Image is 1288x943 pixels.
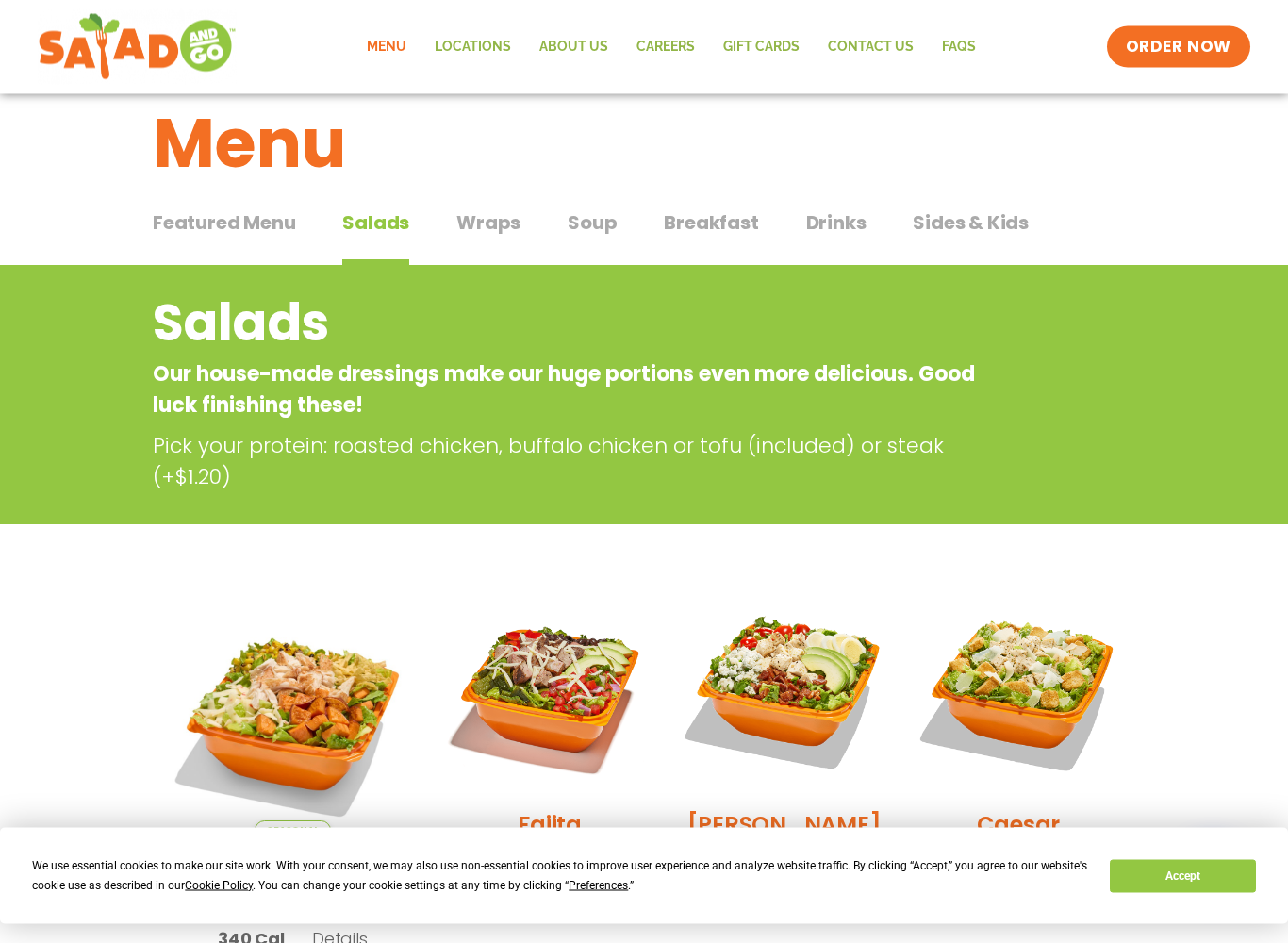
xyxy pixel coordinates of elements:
[928,25,990,69] a: FAQs
[185,879,253,892] span: Cookie Policy
[814,25,928,69] a: Contact Us
[709,25,814,69] a: GIFT CARDS
[353,25,421,69] a: Menu
[153,93,1135,195] h1: Menu
[342,209,409,238] span: Salads
[153,203,1135,267] div: Tabbed content
[32,856,1087,896] div: We use essential cookies to make our site work. With your consent, we may also use non-essential ...
[525,25,622,69] a: About Us
[687,809,882,842] h2: [PERSON_NAME]
[153,431,992,493] p: Pick your protein: roasted chicken, buffalo chicken or tofu (included) or steak (+$1.20)
[1110,860,1255,893] button: Accept
[421,25,525,69] a: Locations
[806,209,867,238] span: Drinks
[518,809,582,842] h2: Fajita
[622,25,709,69] a: Careers
[153,209,295,238] span: Featured Menu
[38,9,237,85] img: new-SAG-logo-768×292
[1107,26,1250,68] a: ORDER NOW
[913,209,1029,238] span: Sides & Kids
[1126,36,1231,58] span: ORDER NOW
[456,209,520,238] span: Wraps
[568,209,617,238] span: Soup
[569,879,628,892] span: Preferences
[167,589,419,841] img: Product photo for Southwest Harvest Salad
[153,359,983,422] p: Our house-made dressings make our huge portions even more delicious. Good luck finishing these!
[255,821,331,841] span: Seasonal
[664,209,758,238] span: Breakfast
[447,589,652,795] img: Product photo for Fajita Salad
[916,589,1121,795] img: Product photo for Caesar Salad
[977,809,1061,842] h2: Caesar
[353,25,990,69] nav: Menu
[681,589,886,795] img: Product photo for Cobb Salad
[153,286,983,362] h2: Salads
